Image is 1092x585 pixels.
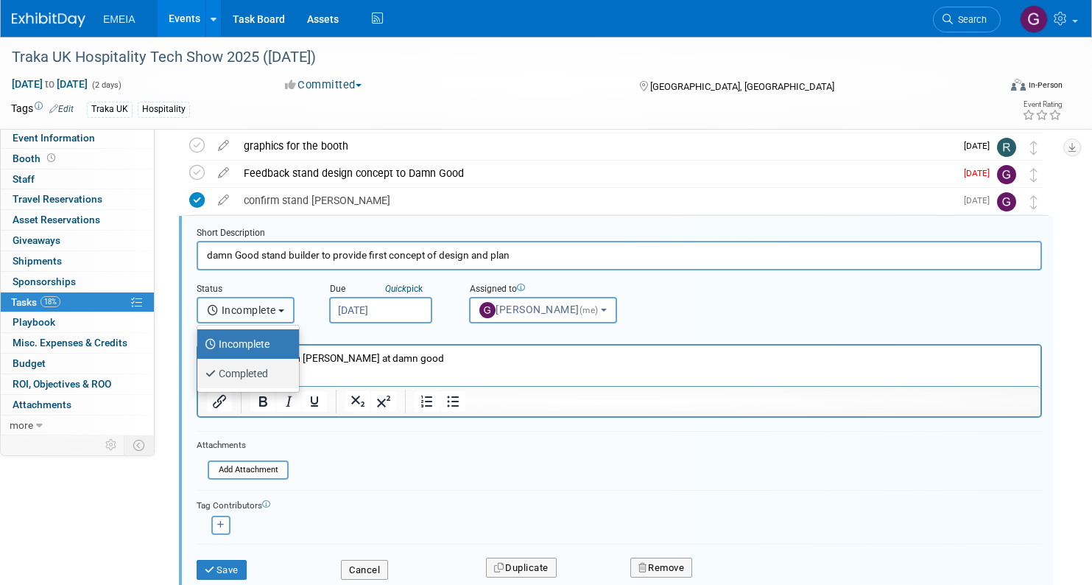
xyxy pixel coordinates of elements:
[1,333,154,353] a: Misc. Expenses & Credits
[1030,195,1038,209] i: Move task
[345,391,370,412] button: Subscript
[13,255,62,267] span: Shipments
[87,102,133,117] div: Traka UK
[13,153,58,164] span: Booth
[12,13,85,27] img: ExhibitDay
[1030,141,1038,155] i: Move task
[630,558,693,578] button: Remove
[138,102,190,117] div: Hospitality
[211,194,236,207] a: edit
[964,168,997,178] span: [DATE]
[1011,79,1026,91] img: Format-Inperson.png
[197,283,307,297] div: Status
[197,241,1042,270] input: Name of task or a short description
[13,173,35,185] span: Staff
[250,391,275,412] button: Bold
[964,195,997,206] span: [DATE]
[1,395,154,415] a: Attachments
[964,141,997,151] span: [DATE]
[124,435,155,455] td: Toggle Event Tabs
[13,193,102,205] span: Travel Reservations
[197,297,295,323] button: Incomplete
[1,231,154,251] a: Giveaways
[1,416,154,435] a: more
[329,283,447,297] div: Due
[197,323,1042,344] div: Details
[197,497,1042,512] div: Tag Contributors
[415,391,440,412] button: Numbered list
[13,214,100,225] span: Asset Reservations
[11,101,74,118] td: Tags
[236,188,955,213] div: confirm stand [PERSON_NAME]
[236,133,955,158] div: graphics for the booth
[440,391,465,412] button: Bullet list
[211,167,236,180] a: edit
[1,292,154,312] a: Tasks18%
[205,362,284,385] label: Completed
[580,305,599,315] span: (me)
[13,316,55,328] span: Playbook
[197,439,289,452] div: Attachments
[13,234,60,246] span: Giveaways
[371,391,396,412] button: Superscript
[385,284,406,294] i: Quick
[13,132,95,144] span: Event Information
[1,128,154,148] a: Event Information
[1028,80,1063,91] div: In-Person
[211,139,236,153] a: edit
[11,296,60,308] span: Tasks
[1030,168,1038,182] i: Move task
[13,276,76,287] span: Sponsorships
[207,304,276,316] span: Incomplete
[13,337,127,348] span: Misc. Expenses & Credits
[197,560,247,581] button: Save
[997,138,1016,157] img: Rafaela Rupere
[197,227,1042,241] div: Short Description
[10,419,33,431] span: more
[1,312,154,332] a: Playbook
[276,391,301,412] button: Italic
[1,189,154,209] a: Travel Reservations
[382,283,426,295] a: Quickpick
[479,304,601,315] span: [PERSON_NAME]
[43,78,57,90] span: to
[1022,101,1062,108] div: Event Rating
[650,81,834,92] span: [GEOGRAPHIC_DATA], [GEOGRAPHIC_DATA]
[1,354,154,374] a: Budget
[236,161,955,186] div: Feedback stand design concept to Damn Good
[302,391,327,412] button: Underline
[997,192,1016,211] img: Giovanna Eremita
[13,399,71,410] span: Attachments
[11,77,88,91] span: [DATE] [DATE]
[99,435,124,455] td: Personalize Event Tab Strip
[1,272,154,292] a: Sponsorships
[933,7,1001,32] a: Search
[1,169,154,189] a: Staff
[49,104,74,114] a: Edit
[997,165,1016,184] img: Giovanna Eremita
[1,210,154,230] a: Asset Reservations
[906,77,1063,99] div: Event Format
[1,374,154,394] a: ROI, Objectives & ROO
[469,283,664,297] div: Assigned to
[103,13,135,25] span: EMEIA
[953,14,987,25] span: Search
[1,251,154,271] a: Shipments
[486,558,557,578] button: Duplicate
[1,149,154,169] a: Booth
[40,296,60,307] span: 18%
[280,77,367,93] button: Committed
[329,297,432,323] input: Due Date
[1020,5,1048,33] img: Giovanna Eremita
[7,44,973,71] div: Traka UK Hospitality Tech Show 2025 ([DATE])
[205,332,284,356] label: Incomplete
[207,391,232,412] button: Insert/edit link
[198,346,1040,386] iframe: Rich Text Area
[469,297,617,323] button: [PERSON_NAME](me)
[13,357,46,369] span: Budget
[13,378,111,390] span: ROI, Objectives & ROO
[44,153,58,164] span: Booth not reserved yet
[341,560,388,581] button: Cancel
